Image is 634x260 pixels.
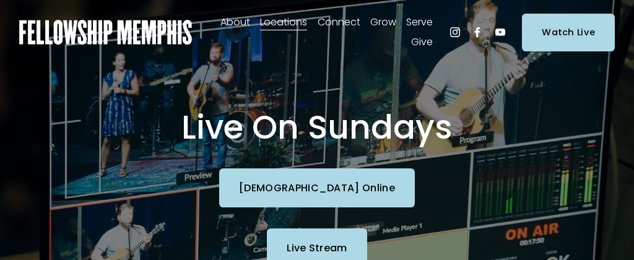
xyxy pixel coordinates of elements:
[449,26,461,38] a: Instagram
[19,20,192,45] img: Fellowship Memphis
[93,107,541,147] h1: Live On Sundays
[318,12,360,32] a: folder dropdown
[471,26,484,38] a: Facebook
[411,33,433,51] span: Give
[370,12,396,32] a: folder dropdown
[406,14,433,32] span: Serve
[260,12,307,32] a: folder dropdown
[318,14,360,32] span: Connect
[220,14,250,32] span: About
[522,14,615,51] a: Watch Live
[220,12,250,32] a: folder dropdown
[406,12,433,32] a: folder dropdown
[370,14,396,32] span: Grow
[411,32,433,52] a: folder dropdown
[494,26,506,38] a: YouTube
[219,168,415,207] a: [DEMOGRAPHIC_DATA] Online
[260,14,307,32] span: Locations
